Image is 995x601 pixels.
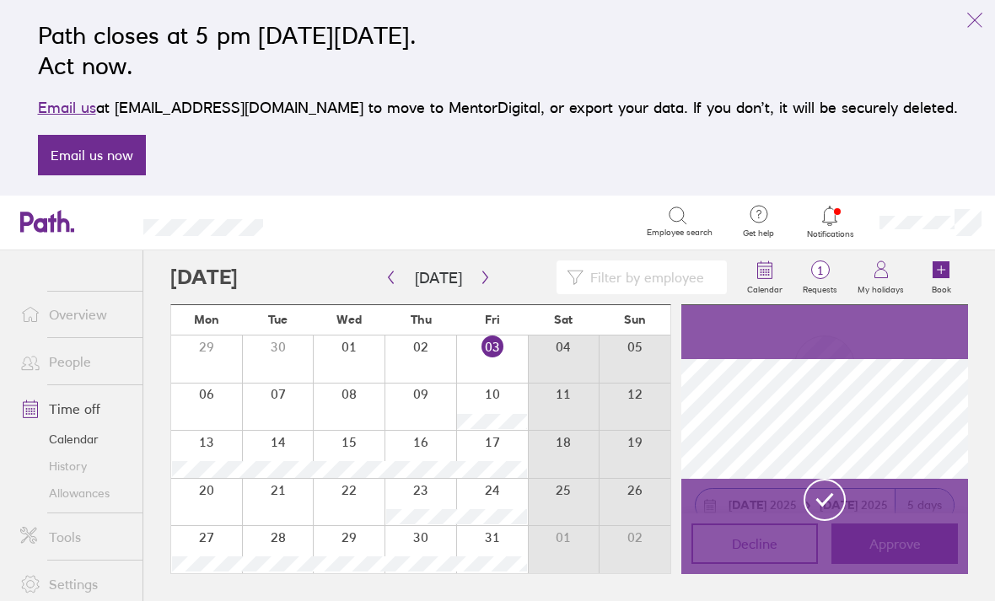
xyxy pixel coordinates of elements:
[268,313,288,326] span: Tue
[847,280,914,295] label: My holidays
[309,213,352,228] div: Search
[7,426,143,453] a: Calendar
[401,264,476,292] button: [DATE]
[737,280,793,295] label: Calendar
[922,280,961,295] label: Book
[624,313,646,326] span: Sun
[7,520,143,554] a: Tools
[7,567,143,601] a: Settings
[847,250,914,304] a: My holidays
[38,96,958,120] p: at [EMAIL_ADDRESS][DOMAIN_NAME] to move to MentorDigital, or export your data. If you don’t, it w...
[411,313,432,326] span: Thu
[7,345,143,378] a: People
[38,20,958,81] h2: Path closes at 5 pm [DATE][DATE]. Act now.
[793,280,847,295] label: Requests
[7,298,143,331] a: Overview
[7,392,143,426] a: Time off
[336,313,362,326] span: Wed
[7,480,143,507] a: Allowances
[737,250,793,304] a: Calendar
[803,229,858,239] span: Notifications
[554,313,573,326] span: Sat
[194,313,219,326] span: Mon
[7,453,143,480] a: History
[803,204,858,239] a: Notifications
[793,264,847,277] span: 1
[38,135,146,175] a: Email us now
[731,228,786,239] span: Get help
[584,261,717,293] input: Filter by employee
[647,228,713,238] span: Employee search
[485,313,500,326] span: Fri
[38,99,96,116] a: Email us
[793,250,847,304] a: 1Requests
[914,250,968,304] a: Book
